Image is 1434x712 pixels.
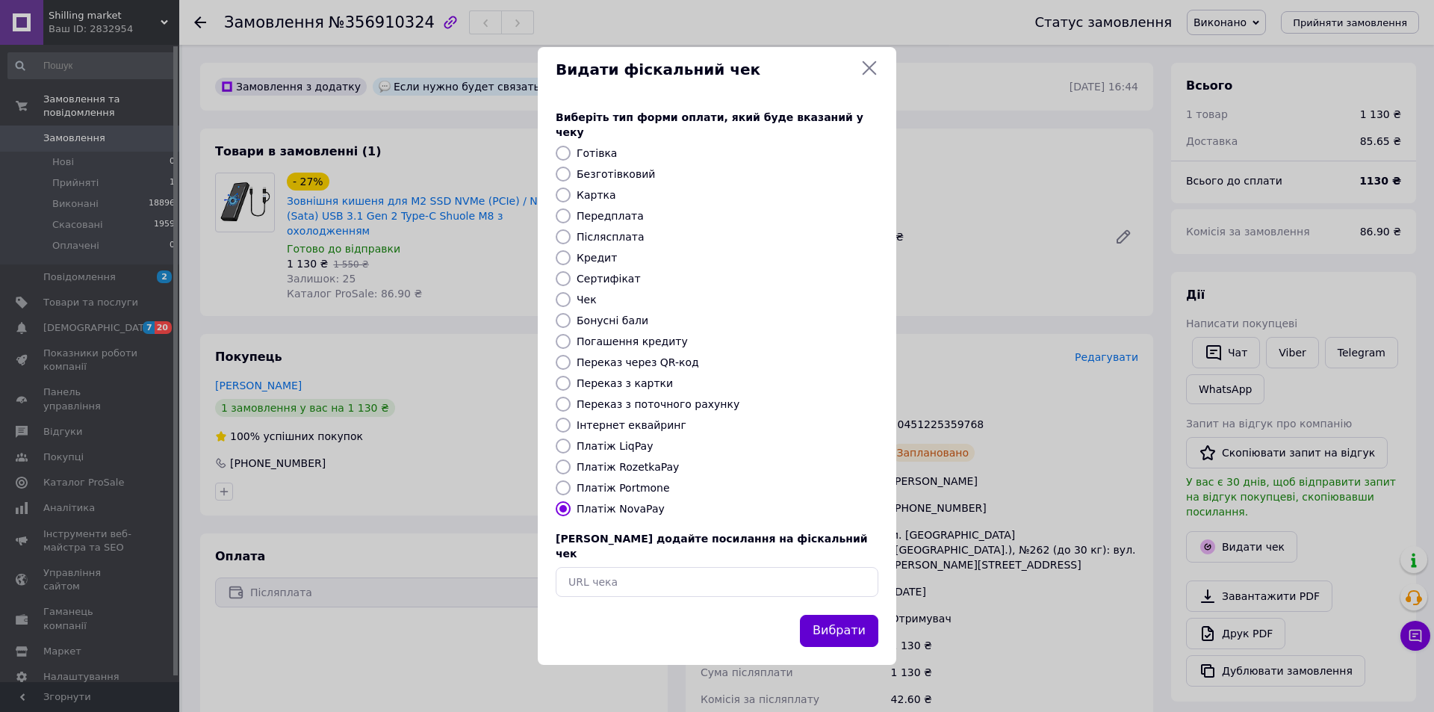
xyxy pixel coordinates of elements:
[556,111,863,138] span: Виберіть тип форми оплати, який буде вказаний у чеку
[577,147,617,159] label: Готівка
[577,231,645,243] label: Післясплата
[577,440,653,452] label: Платіж LiqPay
[577,335,688,347] label: Погашення кредиту
[577,315,648,326] label: Бонусні бали
[577,273,641,285] label: Сертифікат
[577,252,617,264] label: Кредит
[556,59,854,81] span: Видати фіскальний чек
[577,503,665,515] label: Платіж NovaPay
[556,533,868,560] span: [PERSON_NAME] додайте посилання на фіскальний чек
[577,377,673,389] label: Переказ з картки
[556,567,878,597] input: URL чека
[577,461,679,473] label: Платіж RozetkaPay
[577,398,739,410] label: Переказ з поточного рахунку
[577,168,655,180] label: Безготівковий
[577,419,686,431] label: Інтернет еквайринг
[800,615,878,647] button: Вибрати
[577,294,597,306] label: Чек
[577,210,644,222] label: Передплата
[577,482,670,494] label: Платіж Portmone
[577,189,616,201] label: Картка
[577,356,699,368] label: Переказ через QR-код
